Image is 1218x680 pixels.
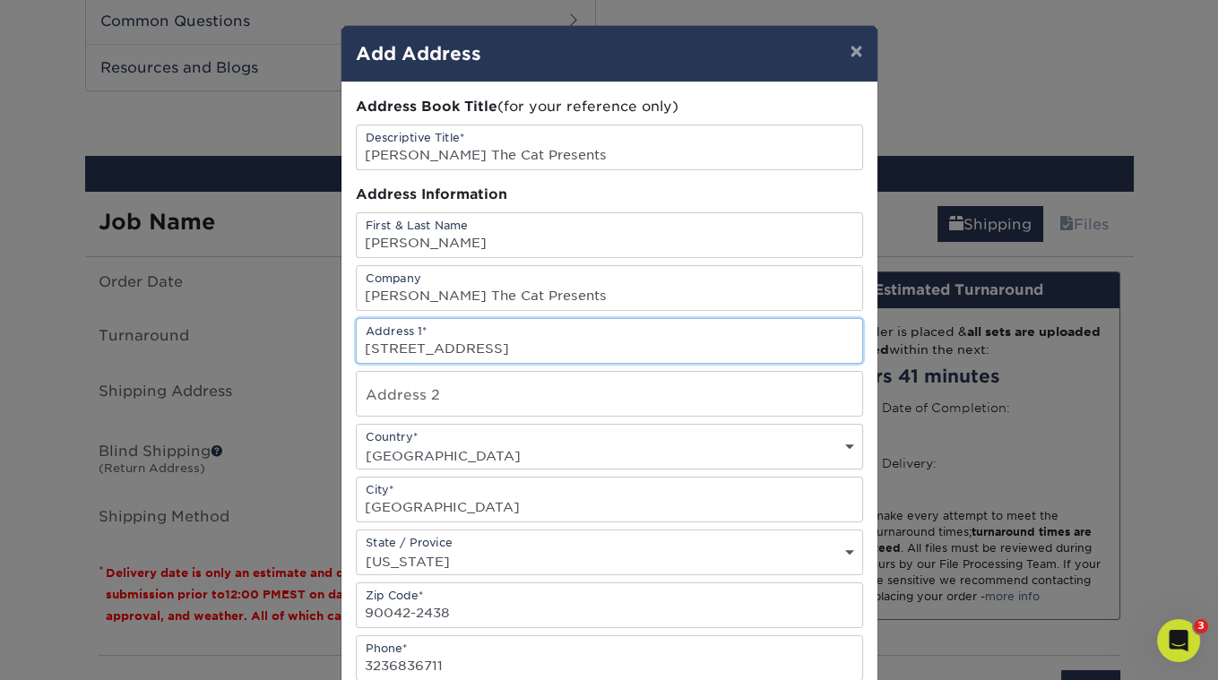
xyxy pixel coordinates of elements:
[1194,619,1208,633] span: 3
[1157,619,1200,662] iframe: Intercom live chat
[356,185,863,205] div: Address Information
[356,40,863,67] h4: Add Address
[835,26,877,76] button: ×
[356,98,497,115] span: Address Book Title
[356,97,863,117] div: (for your reference only)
